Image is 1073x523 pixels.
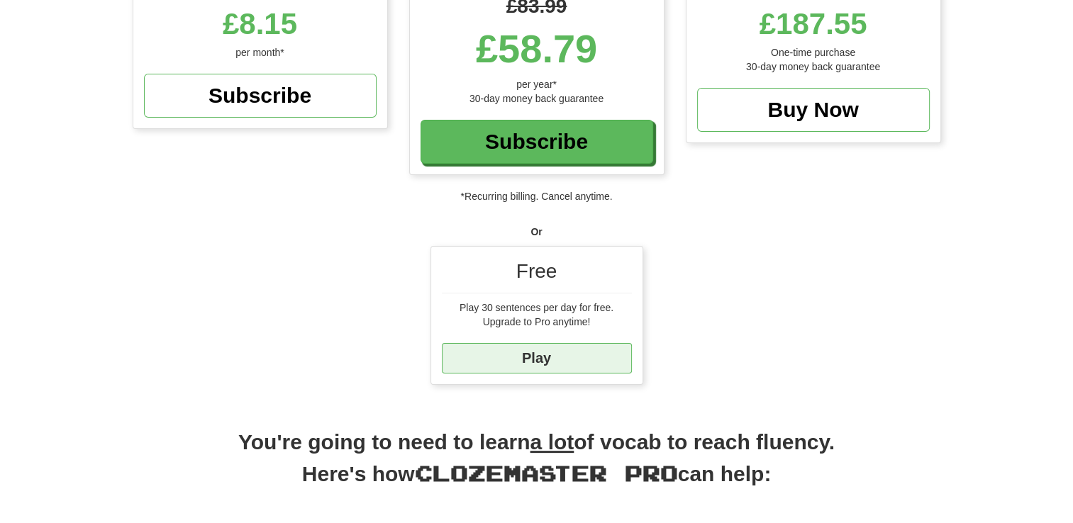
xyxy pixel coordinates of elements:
div: £8.15 [144,3,377,45]
div: £187.55 [697,3,930,45]
a: Subscribe [144,74,377,118]
div: Upgrade to Pro anytime! [442,315,632,329]
strong: Or [530,226,542,237]
div: 30-day money back guarantee [697,60,930,74]
span: Clozemaster Pro [415,460,678,485]
a: Play [442,343,632,373]
div: One-time purchase [697,45,930,60]
div: per month* [144,45,377,60]
a: Buy Now [697,88,930,132]
div: per year* [421,77,653,91]
u: a lot [530,430,574,454]
div: Play 30 sentences per day for free. [442,300,632,315]
div: 30-day money back guarantee [421,91,653,106]
a: Subscribe [421,120,653,164]
h2: You're going to need to learn of vocab to reach fluency. Here's how can help: [133,427,941,504]
div: £58.79 [421,21,653,77]
div: Free [442,257,632,293]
